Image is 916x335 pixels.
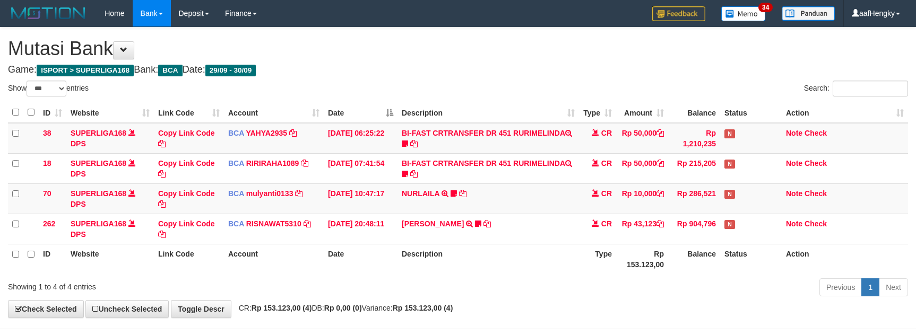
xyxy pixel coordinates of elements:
[66,153,154,183] td: DPS
[410,139,418,148] a: Copy BI-FAST CRTRANSFER DR 451 RURIMELINDA to clipboard
[27,81,66,96] select: Showentries
[324,244,397,274] th: Date
[43,219,55,228] span: 262
[804,81,908,96] label: Search:
[616,153,668,183] td: Rp 50,000
[8,81,89,96] label: Show entries
[656,189,664,198] a: Copy Rp 10,000 to clipboard
[724,160,735,169] span: Has Note
[66,123,154,154] td: DPS
[66,183,154,214] td: DPS
[66,102,154,123] th: Website: activate to sort column ascending
[397,153,579,183] td: BI-FAST CRTRANSFER DR 451 RURIMELINDA
[668,244,720,274] th: Balance
[246,189,293,198] a: mulyanti0133
[246,219,301,228] a: RISNAWAT5310
[158,219,215,239] a: Copy Link Code
[43,159,51,168] span: 18
[668,123,720,154] td: Rp 1,210,235
[402,219,464,228] a: [PERSON_NAME]
[205,65,256,76] span: 29/09 - 30/09
[295,189,303,198] a: Copy mulyanti0133 to clipboard
[616,123,668,154] td: Rp 50,000
[39,244,66,274] th: ID
[71,189,126,198] a: SUPERLIGA168
[289,129,297,137] a: Copy YAHYA2935 to clipboard
[616,183,668,214] td: Rp 10,000
[158,189,215,208] a: Copy Link Code
[324,102,397,123] th: Date: activate to sort column descending
[8,300,84,318] a: Check Selected
[43,129,51,137] span: 38
[234,304,453,312] span: CR: DB: Variance:
[397,244,579,274] th: Description
[879,278,908,296] a: Next
[171,300,231,318] a: Toggle Descr
[656,159,664,168] a: Copy Rp 50,000 to clipboard
[252,304,312,312] strong: Rp 153.123,00 (4)
[805,129,827,137] a: Check
[154,244,224,274] th: Link Code
[601,219,612,228] span: CR
[8,5,89,21] img: MOTION_logo.png
[71,159,126,168] a: SUPERLIGA168
[782,6,835,21] img: panduan.png
[601,159,612,168] span: CR
[483,219,491,228] a: Copy YOSI EFENDI to clipboard
[66,214,154,244] td: DPS
[758,3,773,12] span: 34
[656,129,664,137] a: Copy Rp 50,000 to clipboard
[616,244,668,274] th: Rp 153.123,00
[246,159,299,168] a: RIRIRAHA1089
[37,65,134,76] span: ISPORT > SUPERLIGA168
[304,219,311,228] a: Copy RISNAWAT5310 to clipboard
[324,123,397,154] td: [DATE] 06:25:22
[158,129,215,148] a: Copy Link Code
[601,129,612,137] span: CR
[402,189,439,198] a: NURLAILA
[228,159,244,168] span: BCA
[668,102,720,123] th: Balance
[668,183,720,214] td: Rp 286,521
[397,102,579,123] th: Description: activate to sort column ascending
[8,65,908,75] h4: Game: Bank: Date:
[668,214,720,244] td: Rp 904,796
[8,38,908,59] h1: Mutasi Bank
[71,129,126,137] a: SUPERLIGA168
[805,189,827,198] a: Check
[724,129,735,138] span: Has Note
[228,189,244,198] span: BCA
[8,277,374,292] div: Showing 1 to 4 of 4 entries
[228,129,244,137] span: BCA
[228,219,244,228] span: BCA
[85,300,169,318] a: Uncheck Selected
[782,102,908,123] th: Action: activate to sort column ascending
[324,183,397,214] td: [DATE] 10:47:17
[782,244,908,274] th: Action
[724,220,735,229] span: Has Note
[154,102,224,123] th: Link Code: activate to sort column ascending
[805,159,827,168] a: Check
[819,278,862,296] a: Previous
[720,244,782,274] th: Status
[805,219,827,228] a: Check
[720,102,782,123] th: Status
[668,153,720,183] td: Rp 215,205
[393,304,453,312] strong: Rp 153.123,00 (4)
[459,189,466,198] a: Copy NURLAILA to clipboard
[410,170,418,178] a: Copy BI-FAST CRTRANSFER DR 451 RURIMELINDA to clipboard
[324,214,397,244] td: [DATE] 20:48:11
[652,6,705,21] img: Feedback.jpg
[579,102,616,123] th: Type: activate to sort column ascending
[71,219,126,228] a: SUPERLIGA168
[601,189,612,198] span: CR
[786,159,802,168] a: Note
[786,189,802,198] a: Note
[616,214,668,244] td: Rp 43,123
[861,278,879,296] a: 1
[324,153,397,183] td: [DATE] 07:41:54
[579,244,616,274] th: Type
[324,304,362,312] strong: Rp 0,00 (0)
[301,159,308,168] a: Copy RIRIRAHA1089 to clipboard
[158,65,182,76] span: BCA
